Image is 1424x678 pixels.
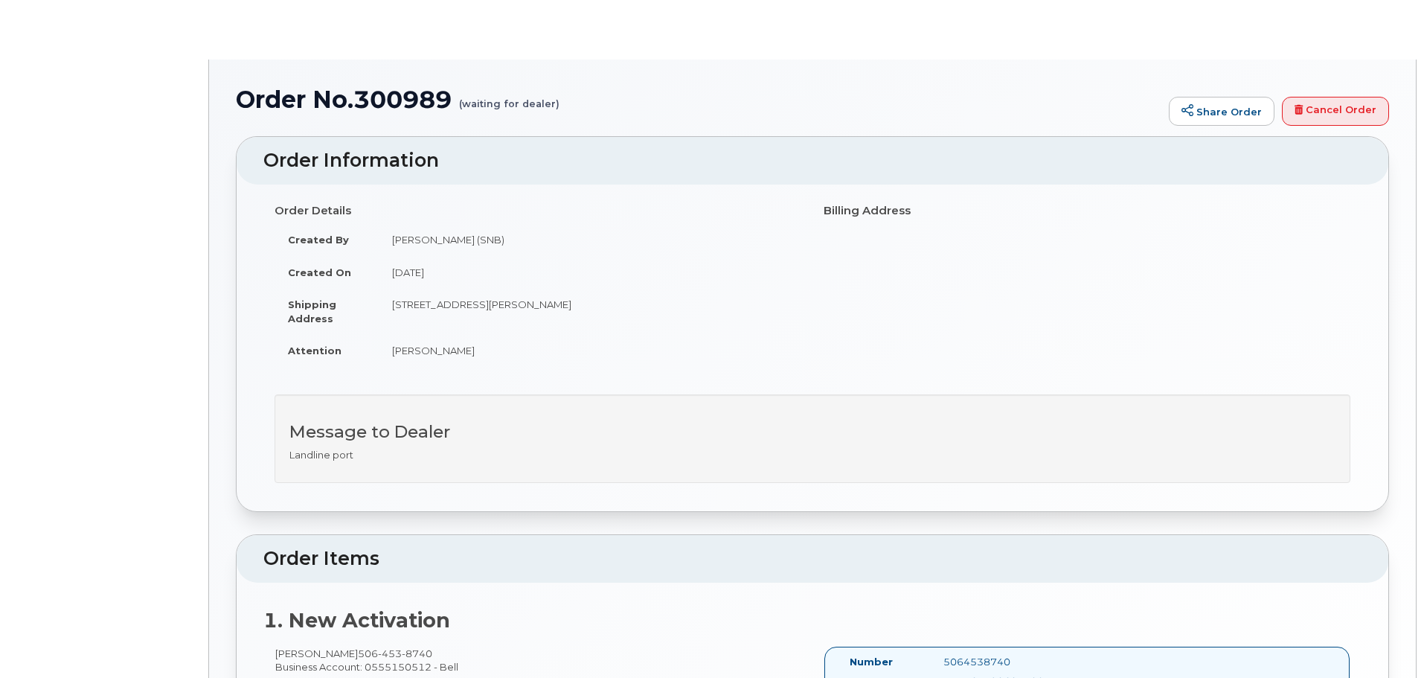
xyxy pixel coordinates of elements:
label: Number [850,655,893,669]
a: Cancel Order [1282,97,1389,127]
a: Share Order [1169,97,1274,127]
span: 453 [378,647,402,659]
p: Landline port [289,448,1335,462]
h4: Billing Address [824,205,1350,217]
td: [PERSON_NAME] [379,334,801,367]
h3: Message to Dealer [289,423,1335,441]
td: [PERSON_NAME] (SNB) [379,223,801,256]
h4: Order Details [275,205,801,217]
strong: Attention [288,345,341,356]
span: 8740 [402,647,432,659]
strong: 1. New Activation [263,608,450,633]
strong: Created By [288,234,349,246]
strong: Created On [288,266,351,278]
strong: Shipping Address [288,298,336,324]
small: (waiting for dealer) [459,86,559,109]
h2: Order Information [263,150,1362,171]
span: 506 [358,647,432,659]
td: [STREET_ADDRESS][PERSON_NAME] [379,288,801,334]
div: 5064538740 [932,655,1064,669]
h2: Order Items [263,549,1362,569]
td: [DATE] [379,256,801,289]
h1: Order No.300989 [236,86,1161,112]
